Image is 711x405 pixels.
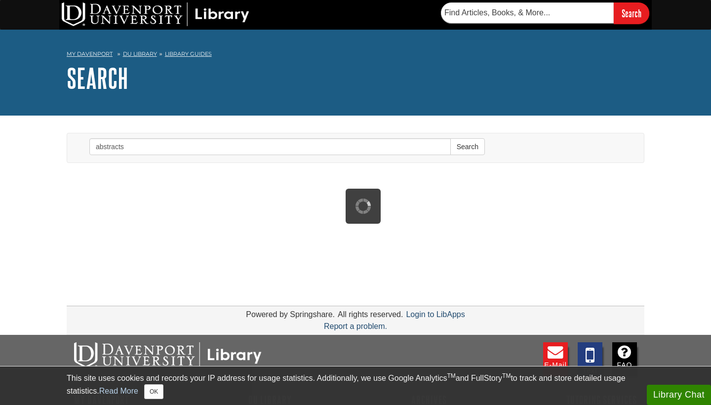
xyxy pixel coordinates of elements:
a: Text [578,342,602,376]
input: Enter Search Words [89,138,451,155]
div: This site uses cookies and records your IP address for usage statistics. Additionally, we use Goo... [67,372,644,399]
a: Library Guides [165,50,212,57]
img: DU Library [62,2,249,26]
div: Powered by Springshare. [244,310,336,319]
sup: TM [447,372,455,379]
h1: Search [67,63,644,93]
a: FAQ [612,342,637,376]
a: E-mail [543,342,568,376]
a: Read More [99,387,138,395]
button: Search [450,138,485,155]
div: All rights reserved. [336,310,405,319]
input: Find Articles, Books, & More... [441,2,614,23]
img: DU Libraries [74,342,262,368]
sup: TM [502,372,511,379]
a: Report a problem. [324,322,387,330]
button: Library Chat [647,385,711,405]
img: Working... [355,199,371,214]
a: My Davenport [67,50,113,58]
a: DU Library [123,50,157,57]
a: Login to LibApps [406,310,465,319]
button: Close [144,384,163,399]
nav: breadcrumb [67,47,644,63]
form: Searches DU Library's articles, books, and more [441,2,649,24]
input: Search [614,2,649,24]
